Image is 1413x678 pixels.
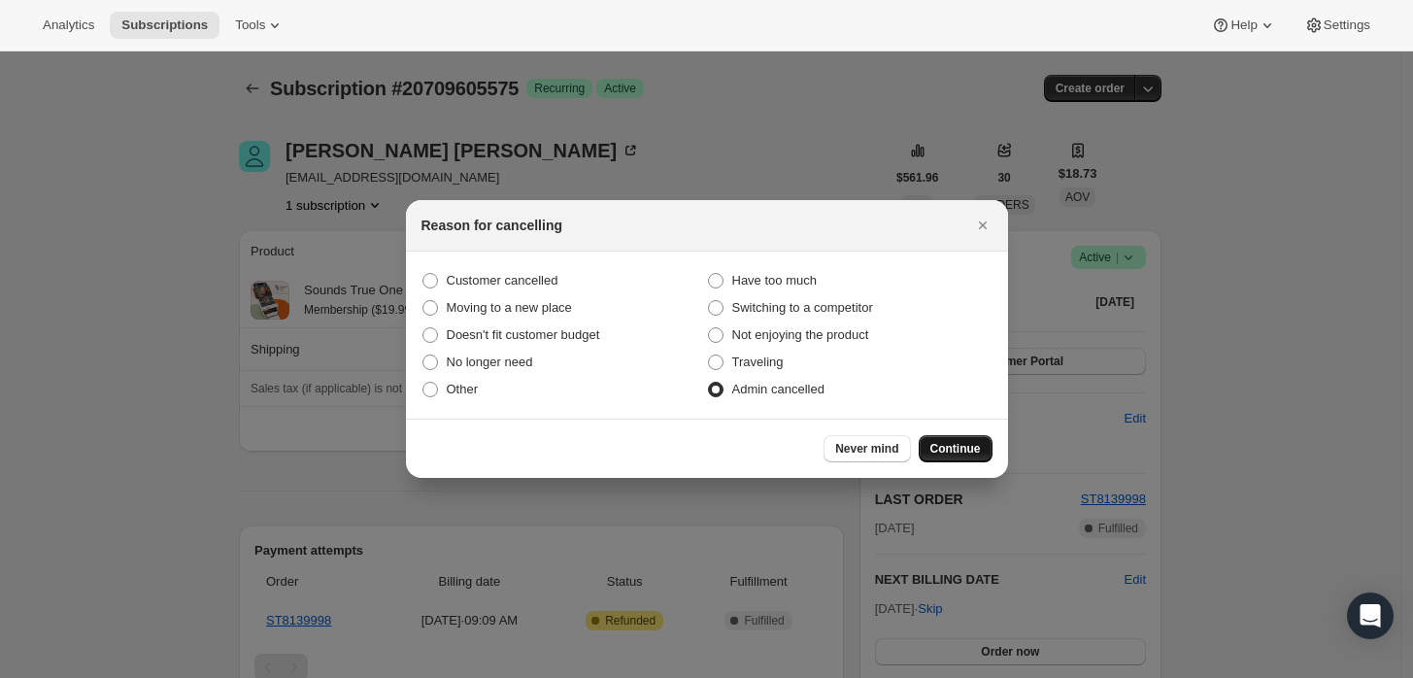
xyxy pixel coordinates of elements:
[732,273,817,288] span: Have too much
[447,300,572,315] span: Moving to a new place
[447,355,533,369] span: No longer need
[421,216,562,235] h2: Reason for cancelling
[1347,593,1394,639] div: Open Intercom Messenger
[732,300,873,315] span: Switching to a competitor
[1324,17,1370,33] span: Settings
[43,17,94,33] span: Analytics
[1293,12,1382,39] button: Settings
[121,17,208,33] span: Subscriptions
[1199,12,1288,39] button: Help
[732,382,824,396] span: Admin cancelled
[824,435,910,462] button: Never mind
[447,382,479,396] span: Other
[223,12,296,39] button: Tools
[732,355,784,369] span: Traveling
[447,273,558,288] span: Customer cancelled
[110,12,219,39] button: Subscriptions
[969,212,996,239] button: Close
[835,441,898,457] span: Never mind
[732,327,869,342] span: Not enjoying the product
[235,17,265,33] span: Tools
[447,327,600,342] span: Doesn't fit customer budget
[930,441,981,457] span: Continue
[919,435,992,462] button: Continue
[1230,17,1257,33] span: Help
[31,12,106,39] button: Analytics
